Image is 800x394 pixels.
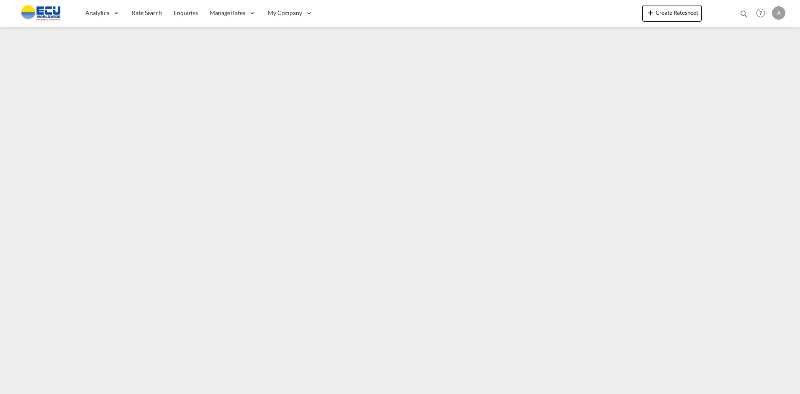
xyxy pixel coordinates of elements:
span: My Company [268,9,302,17]
div: icon-magnify [739,9,749,22]
span: Rate Search [132,9,162,16]
div: Help [754,6,772,21]
button: icon-plus 400-fgCreate Ratesheet [642,5,702,22]
img: 6cccb1402a9411edb762cf9624ab9cda.png [13,4,69,23]
span: Analytics [85,9,109,17]
span: Enquiries [174,9,198,16]
div: A [772,6,785,20]
span: Manage Rates [210,9,245,17]
md-icon: icon-plus 400-fg [646,8,656,18]
md-icon: icon-magnify [739,9,749,18]
span: Help [754,6,768,20]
